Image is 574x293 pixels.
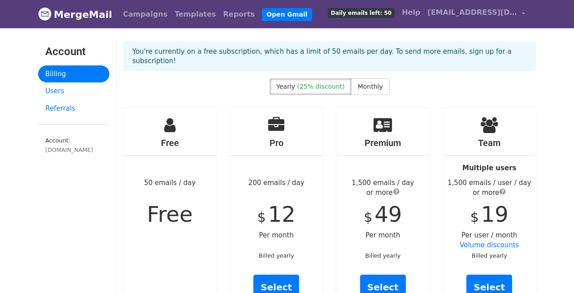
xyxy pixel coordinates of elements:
a: [EMAIL_ADDRESS][DOMAIN_NAME] [424,4,529,25]
span: [EMAIL_ADDRESS][DOMAIN_NAME] [427,7,517,18]
a: Reports [220,5,259,23]
a: Daily emails left: 50 [324,4,398,22]
a: Users [38,82,109,100]
span: $ [364,209,372,225]
p: You're currently on a free subscription, which has a limit of 50 emails per day. To send more ema... [132,47,527,66]
small: Billed yearly [472,252,507,259]
small: Billed yearly [365,252,400,259]
div: 1,500 emails / user / day or more [443,178,536,198]
span: $ [470,209,479,225]
h4: Free [123,138,217,148]
span: $ [257,209,266,225]
div: 1,500 emails / day or more [336,178,430,198]
small: Billed yearly [259,252,294,259]
span: Daily emails left: 50 [328,8,395,18]
h4: Premium [336,138,430,148]
strong: Multiple users [462,164,516,172]
small: Account: [45,137,102,154]
img: MergeMail logo [38,7,52,21]
h4: Pro [230,138,323,148]
a: Campaigns [119,5,171,23]
span: 12 [268,202,296,227]
h4: Team [443,138,536,148]
span: (25% discount) [297,83,345,90]
span: Monthly [358,83,383,90]
a: Open Gmail [262,8,312,21]
a: Volume discounts [460,241,519,249]
span: 19 [481,202,509,227]
div: [DOMAIN_NAME] [45,146,102,154]
h3: Account [45,45,102,58]
a: Referrals [38,100,109,117]
span: Yearly [276,83,295,90]
span: Free [147,202,193,227]
a: MergeMail [38,5,112,24]
span: 49 [374,202,402,227]
a: Help [398,4,424,22]
a: Billing [38,65,109,83]
a: Templates [171,5,219,23]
